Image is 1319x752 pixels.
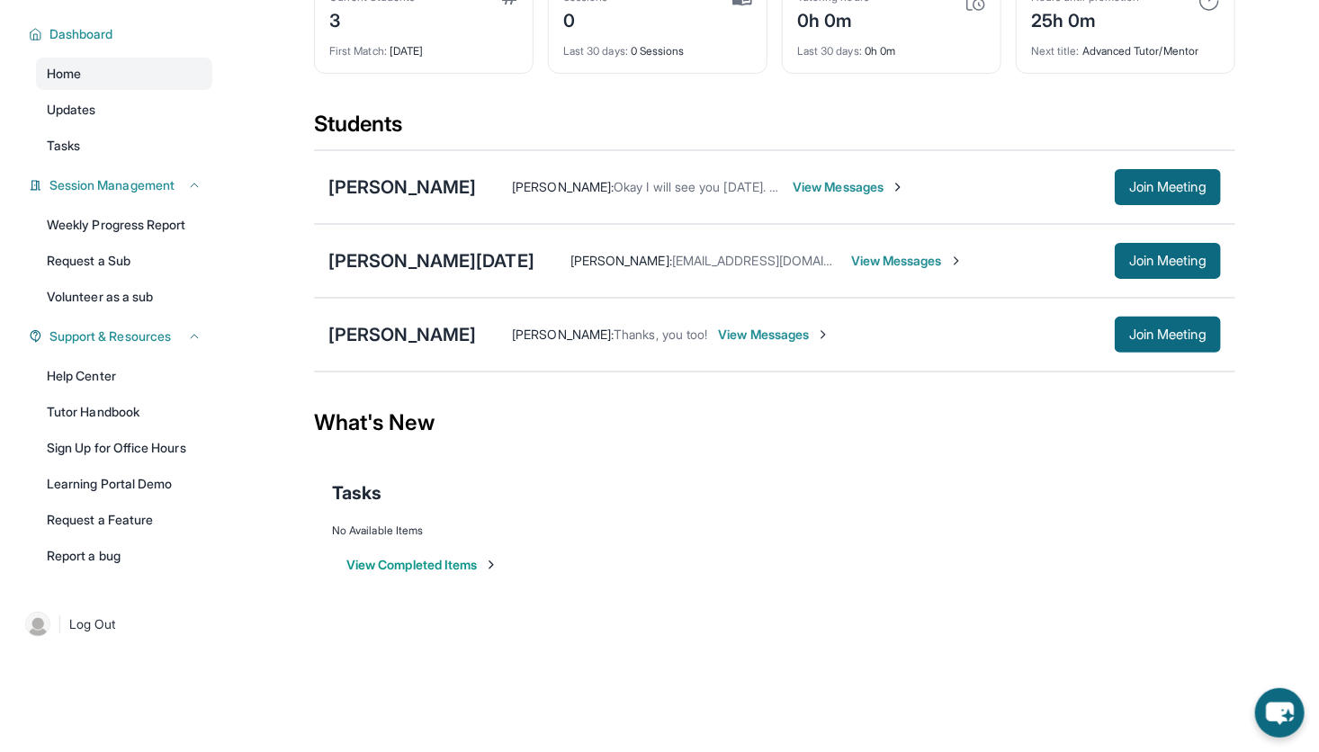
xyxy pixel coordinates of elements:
[49,176,175,194] span: Session Management
[36,396,212,428] a: Tutor Handbook
[42,25,202,43] button: Dashboard
[332,480,381,506] span: Tasks
[36,360,212,392] a: Help Center
[329,4,415,33] div: 3
[328,175,476,200] div: [PERSON_NAME]
[563,44,628,58] span: Last 30 days :
[1031,4,1139,33] div: 25h 0m
[1115,317,1221,353] button: Join Meeting
[25,612,50,637] img: user-img
[36,540,212,572] a: Report a bug
[47,65,81,83] span: Home
[329,44,387,58] span: First Match :
[332,524,1217,538] div: No Available Items
[797,44,862,58] span: Last 30 days :
[949,254,964,268] img: Chevron-Right
[36,504,212,536] a: Request a Feature
[36,130,212,162] a: Tasks
[1115,243,1221,279] button: Join Meeting
[891,180,905,194] img: Chevron-Right
[614,327,707,342] span: Thanks, you too!
[36,94,212,126] a: Updates
[851,252,964,270] span: View Messages
[1129,329,1207,340] span: Join Meeting
[672,253,877,268] span: [EMAIL_ADDRESS][DOMAIN_NAME]
[512,179,614,194] span: [PERSON_NAME] :
[328,248,534,273] div: [PERSON_NAME][DATE]
[1129,255,1207,266] span: Join Meeting
[614,179,920,194] span: Okay I will see you [DATE]. Thank you for responding.
[512,327,614,342] span: [PERSON_NAME] :
[563,33,752,58] div: 0 Sessions
[47,101,96,119] span: Updates
[563,4,608,33] div: 0
[58,613,62,635] span: |
[718,326,830,344] span: View Messages
[36,58,212,90] a: Home
[49,327,171,345] span: Support & Resources
[36,281,212,313] a: Volunteer as a sub
[36,209,212,241] a: Weekly Progress Report
[1129,182,1207,192] span: Join Meeting
[346,556,498,574] button: View Completed Items
[1031,33,1220,58] div: Advanced Tutor/Mentor
[314,383,1235,462] div: What's New
[797,33,986,58] div: 0h 0m
[36,245,212,277] a: Request a Sub
[49,25,113,43] span: Dashboard
[18,604,212,644] a: |Log Out
[329,33,518,58] div: [DATE]
[47,137,80,155] span: Tasks
[816,327,830,342] img: Chevron-Right
[36,468,212,500] a: Learning Portal Demo
[69,615,116,633] span: Log Out
[314,110,1235,149] div: Students
[1115,169,1221,205] button: Join Meeting
[1031,44,1080,58] span: Next title :
[570,253,672,268] span: [PERSON_NAME] :
[793,178,905,196] span: View Messages
[36,432,212,464] a: Sign Up for Office Hours
[1255,688,1305,738] button: chat-button
[328,322,476,347] div: [PERSON_NAME]
[42,176,202,194] button: Session Management
[42,327,202,345] button: Support & Resources
[797,4,869,33] div: 0h 0m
